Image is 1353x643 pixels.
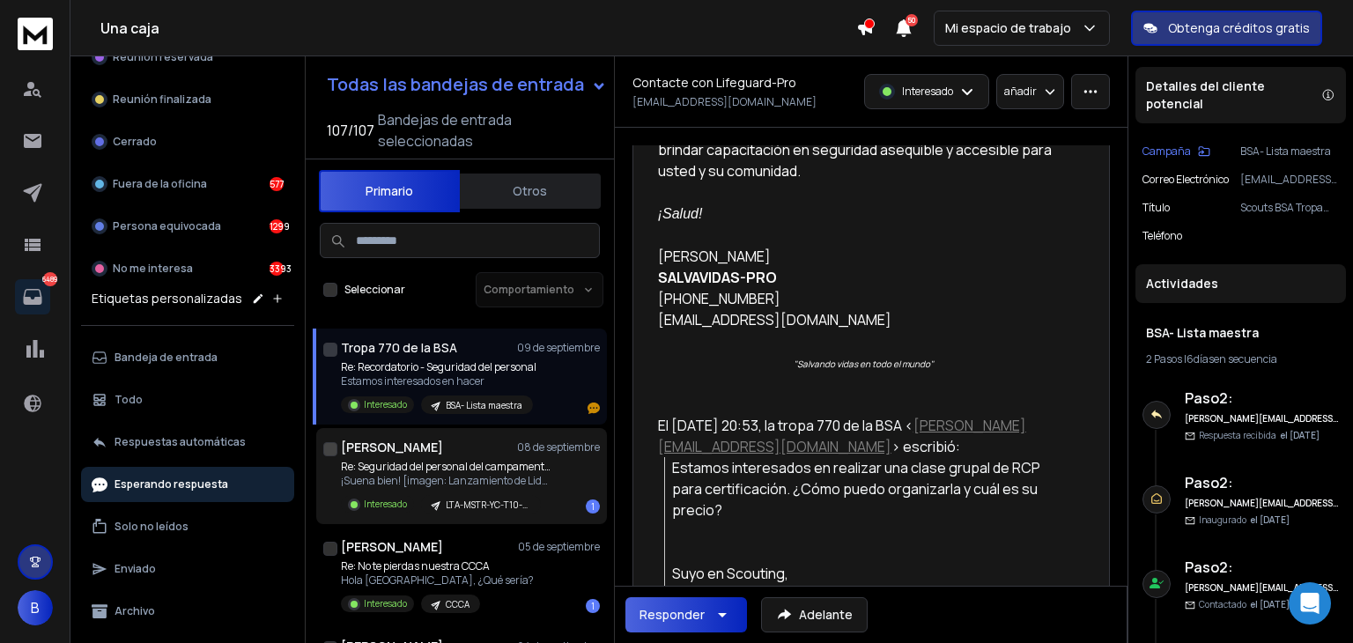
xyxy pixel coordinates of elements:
font: Hola [GEOGRAPHIC_DATA], ¿Qué sería? [341,573,534,588]
font: Bandejas de entrada seleccionadas [378,110,512,151]
font: SALVAVIDAS-PRO [658,268,777,287]
font: 6 [1187,351,1194,366]
font: 107 [327,121,348,140]
font: Reunión reservada [113,49,213,64]
button: Enviado [81,551,294,587]
font: [EMAIL_ADDRESS][DOMAIN_NAME] [658,310,891,329]
font: días [1194,351,1214,366]
font: Respuestas automáticas [115,434,246,449]
font: Actividades [1146,275,1218,292]
font: Detalles del cliente potencial [1146,78,1265,112]
font: CCCA [446,598,469,610]
font: Esperando respuesta [115,477,228,491]
font: Otros [513,182,547,199]
button: B [18,590,53,625]
button: Cerrado [81,124,294,159]
font: 50 [907,15,916,25]
button: Solo no leídos [81,509,294,544]
button: Fuera de la oficina577 [81,166,294,202]
font: Una caja [100,18,159,38]
font: 05 de septiembre [518,539,600,554]
font: Adelante [799,606,853,623]
button: Adelante [761,597,868,632]
font: Paso [1185,473,1219,492]
font: Interesado [364,597,407,610]
font: Primario [366,182,413,199]
font: en secuencia [1214,351,1277,366]
font: Inaugurado [1199,514,1246,526]
font: Correo electrónico [1142,172,1229,187]
font: [PERSON_NAME] [658,247,771,266]
font: No me interesa [113,261,193,276]
font: ¡Salud! [658,206,703,221]
font: Fuera de la oficina [113,176,207,191]
font: Suyo en Scouting, [672,564,788,583]
font: Persona equivocada [113,218,221,233]
button: Archivo [81,594,294,629]
button: Obtenga créditos gratis [1131,11,1322,46]
font: Todo [115,392,143,407]
font: Mi espacio de trabajo [945,19,1071,36]
font: 2 [1146,351,1152,366]
button: Reunión reservada [81,40,294,75]
button: Campaña [1142,144,1210,159]
font: Tropa 770 de la BSA [341,339,457,356]
font: Interesado [364,498,407,510]
font: Seleccionar [344,282,405,297]
font: Teléfono [1142,228,1182,243]
font: Contactado [1199,598,1246,610]
button: Esperando respuesta [81,467,294,502]
font: 2 [1219,388,1228,408]
font: 1 [591,600,595,612]
button: Persona equivocada1299 [81,209,294,244]
font: Estamos interesados ​​en realizar una clase grupal de RCP para certificación. ¿Cómo puedo organiz... [672,458,1043,520]
font: BSA- Lista maestra [1240,144,1331,159]
font: Archivo [115,603,155,618]
font: BSA- Lista maestra [446,399,522,411]
font: 09 de septiembre [517,340,600,355]
font: : [1228,388,1233,408]
font: LTA-MSTR-YC-T10-Ciudad-por-estado-([DATE]) [446,499,639,511]
font: Re: Seguridad del personal del campamento juvenil [341,459,584,474]
font: [EMAIL_ADDRESS][DOMAIN_NAME] [1240,172,1337,201]
font: Re: No te pierdas nuestra CCCA [341,558,490,573]
button: Responder [625,597,747,632]
button: No me interesa3393 [81,251,294,286]
font: BSA- Lista maestra [1146,324,1259,341]
font: Interesado [364,398,407,410]
font: : [1228,473,1233,492]
font: 08 de septiembre [517,440,600,455]
font: Re: Recordatorio - Seguridad del personal [341,359,536,374]
a: 6489 [15,279,50,314]
font: Paso [1185,388,1219,408]
font: 107 [353,121,374,140]
font: 6489 [42,274,57,284]
font: Contacte con Lifeguard-Pro [632,74,796,91]
font: El [DATE] 20:53, la tropa 770 de la BSA < [658,416,913,435]
button: Todo [81,382,294,418]
button: Respuestas automáticas [81,425,294,460]
font: Pasos [1154,351,1182,366]
font: B [31,598,40,617]
button: Reunión finalizada [81,82,294,117]
font: > escribió: [891,437,960,456]
font: Paso [1185,558,1219,577]
font: ¡Suena bien! [imagen: Lanzamiento de Liderazgo] [341,473,580,488]
font: [EMAIL_ADDRESS][DOMAIN_NAME] [632,94,817,109]
font: 2 [1219,558,1228,577]
font: título [1142,200,1170,215]
font: [PHONE_NUMBER] [658,289,780,308]
font: 1299 [270,220,290,233]
font: Respuesta recibida [1199,429,1276,441]
button: Todas las bandejas de entrada [313,67,621,102]
font: 1 [591,500,595,513]
font: 2 [1219,473,1228,492]
font: 577 [270,178,284,190]
font: [PERSON_NAME] [341,538,443,555]
font: Todas las bandejas de entrada [327,72,584,96]
font: el [DATE]. [1250,598,1292,610]
font: "Salvando vidas en todo el mundo" [794,358,934,370]
font: [PERSON_NAME] [341,439,443,455]
font: el [DATE] [1280,429,1320,441]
